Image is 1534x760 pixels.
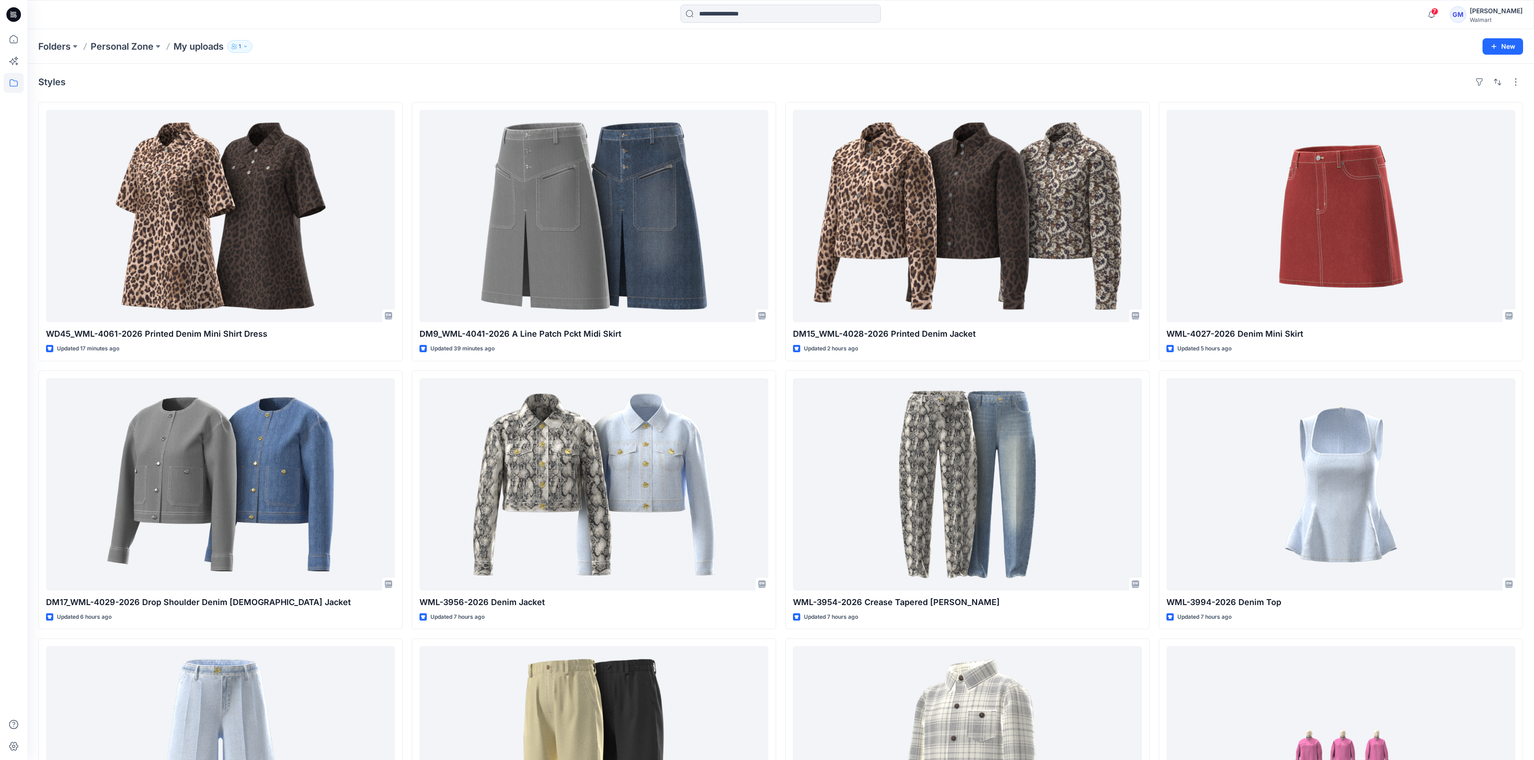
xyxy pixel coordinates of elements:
a: DM17_WML-4029-2026 Drop Shoulder Denim Lady Jacket [46,378,395,591]
p: WML-3994-2026 Denim Top [1166,596,1515,609]
span: 7 [1431,8,1438,15]
button: New [1483,38,1523,55]
p: Updated 7 hours ago [1177,612,1232,622]
div: [PERSON_NAME] [1470,5,1523,16]
p: WD45_WML-4061-2026 Printed Denim Mini Shirt Dress [46,328,395,340]
a: WML-4027-2026 Denim Mini Skirt [1166,110,1515,322]
p: 1 [239,41,241,51]
button: 1 [227,40,252,53]
p: Updated 17 minutes ago [57,344,119,354]
a: WML-3954-2026 Crease Tapered Jean [793,378,1142,591]
p: WML-4027-2026 Denim Mini Skirt [1166,328,1515,340]
p: WML-3954-2026 Crease Tapered [PERSON_NAME] [793,596,1142,609]
p: Updated 5 hours ago [1177,344,1232,354]
p: Updated 6 hours ago [57,612,112,622]
p: DM17_WML-4029-2026 Drop Shoulder Denim [DEMOGRAPHIC_DATA] Jacket [46,596,395,609]
p: Updated 7 hours ago [804,612,858,622]
p: My uploads [174,40,224,53]
a: WD45_WML-4061-2026 Printed Denim Mini Shirt Dress [46,110,395,322]
p: DM9_WML-4041-2026 A Line Patch Pckt Midi Skirt [419,328,768,340]
a: WML-3994-2026 Denim Top [1166,378,1515,591]
a: DM9_WML-4041-2026 A Line Patch Pckt Midi Skirt [419,110,768,322]
div: GM [1450,6,1466,23]
div: Walmart [1470,16,1523,23]
a: Folders [38,40,71,53]
p: DM15_WML-4028-2026 Printed Denim Jacket [793,328,1142,340]
p: WML-3956-2026 Denim Jacket [419,596,768,609]
p: Updated 7 hours ago [430,612,485,622]
p: Updated 2 hours ago [804,344,858,354]
p: Updated 39 minutes ago [430,344,495,354]
h4: Styles [38,77,66,87]
a: Personal Zone [91,40,153,53]
a: DM15_WML-4028-2026 Printed Denim Jacket [793,110,1142,322]
a: WML-3956-2026 Denim Jacket [419,378,768,591]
